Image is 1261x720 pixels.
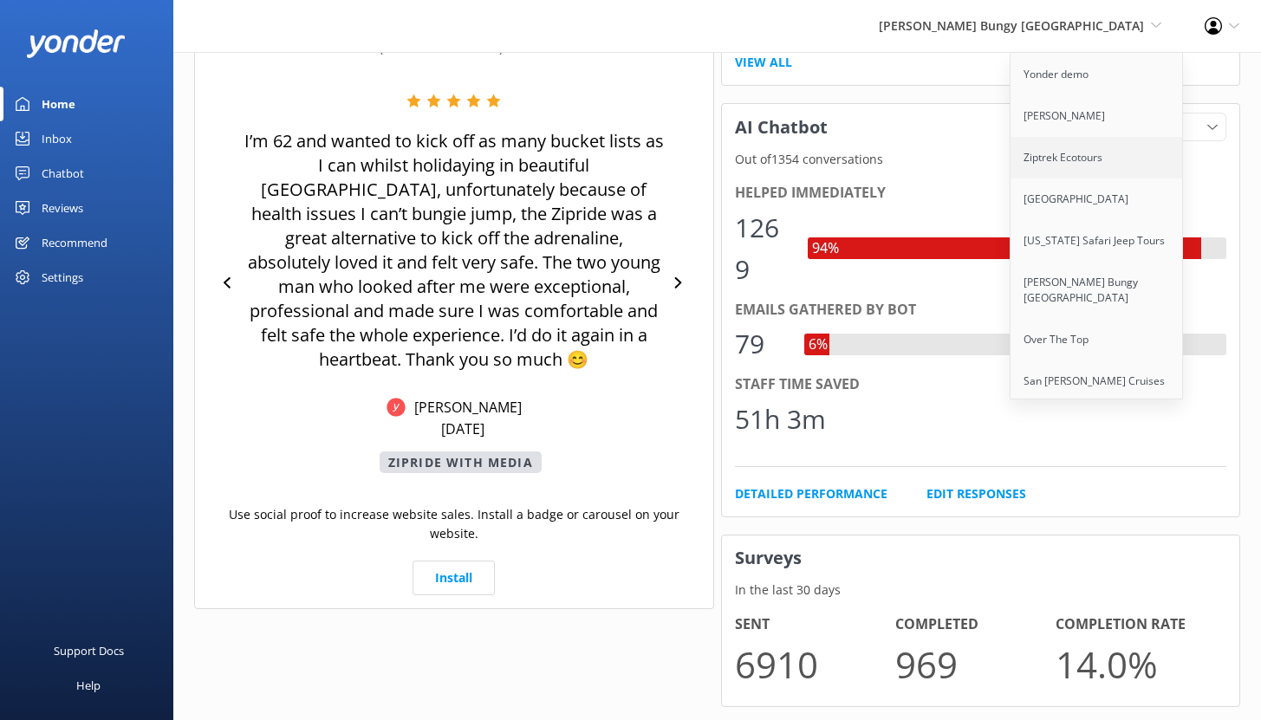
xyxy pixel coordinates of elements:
[1011,178,1184,220] a: [GEOGRAPHIC_DATA]
[735,323,787,365] div: 79
[441,419,484,438] p: [DATE]
[1011,220,1184,262] a: [US_STATE] Safari Jeep Tours
[722,150,1240,169] p: Out of 1354 conversations
[722,535,1240,581] h3: Surveys
[735,207,790,290] div: 1269
[42,121,72,156] div: Inbox
[380,451,542,473] p: Zipride with Media
[1011,319,1184,360] a: Over The Top
[208,505,700,544] p: Use social proof to increase website sales. Install a badge or carousel on your website.
[926,484,1026,503] a: Edit Responses
[54,633,124,668] div: Support Docs
[735,635,895,693] p: 6910
[722,105,841,150] h3: AI Chatbot
[42,87,75,121] div: Home
[735,182,1227,204] div: Helped immediately
[26,29,126,58] img: yonder-white-logo.png
[242,129,666,372] p: I’m 62 and wanted to kick off as many bucket lists as I can whilst holidaying in beautiful [GEOGR...
[1011,137,1184,178] a: Ziptrek Ecotours
[387,398,406,417] img: Yonder
[42,156,84,191] div: Chatbot
[42,260,83,295] div: Settings
[808,237,843,260] div: 94%
[735,299,1227,321] div: Emails gathered by bot
[735,613,895,636] h4: Sent
[722,581,1240,600] p: In the last 30 days
[804,334,832,356] div: 6%
[1011,54,1184,95] a: Yonder demo
[895,613,1056,636] h4: Completed
[406,398,522,417] p: [PERSON_NAME]
[1011,95,1184,137] a: [PERSON_NAME]
[1011,262,1184,319] a: [PERSON_NAME] Bungy [GEOGRAPHIC_DATA]
[76,668,101,703] div: Help
[42,191,83,225] div: Reviews
[1011,360,1184,402] a: San [PERSON_NAME] Cruises
[879,17,1144,34] span: [PERSON_NAME] Bungy [GEOGRAPHIC_DATA]
[735,399,826,440] div: 51h 3m
[1056,635,1216,693] p: 14.0 %
[735,373,1227,396] div: Staff time saved
[735,53,792,72] a: View All
[735,484,887,503] a: Detailed Performance
[895,635,1056,693] p: 969
[1056,613,1216,636] h4: Completion Rate
[413,561,495,595] a: Install
[42,225,107,260] div: Recommend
